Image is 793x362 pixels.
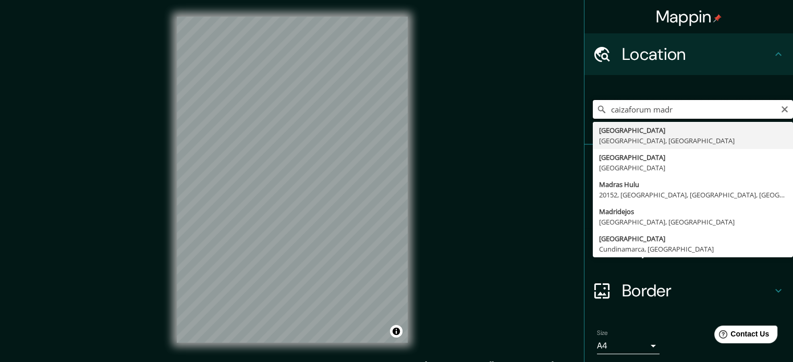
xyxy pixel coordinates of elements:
[656,6,722,27] h4: Mappin
[177,17,408,343] canvas: Map
[700,321,782,351] iframe: Help widget launcher
[584,33,793,75] div: Location
[599,152,787,163] div: [GEOGRAPHIC_DATA]
[584,270,793,311] div: Border
[599,163,787,173] div: [GEOGRAPHIC_DATA]
[599,244,787,254] div: Cundinamarca, [GEOGRAPHIC_DATA]
[599,125,787,135] div: [GEOGRAPHIC_DATA]
[584,186,793,228] div: Style
[713,14,722,22] img: pin-icon.png
[599,206,787,217] div: Madridejos
[622,280,772,301] h4: Border
[593,100,793,119] input: Pick your city or area
[599,179,787,190] div: Madras Hulu
[584,228,793,270] div: Layout
[599,217,787,227] div: [GEOGRAPHIC_DATA], [GEOGRAPHIC_DATA]
[780,104,789,114] button: Clear
[599,190,787,200] div: 20152, [GEOGRAPHIC_DATA], [GEOGRAPHIC_DATA], [GEOGRAPHIC_DATA], [GEOGRAPHIC_DATA]
[599,233,787,244] div: [GEOGRAPHIC_DATA]
[622,44,772,65] h4: Location
[390,325,402,338] button: Toggle attribution
[584,145,793,186] div: Pins
[597,329,608,338] label: Size
[599,135,787,146] div: [GEOGRAPHIC_DATA], [GEOGRAPHIC_DATA]
[622,239,772,259] h4: Layout
[597,338,660,354] div: A4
